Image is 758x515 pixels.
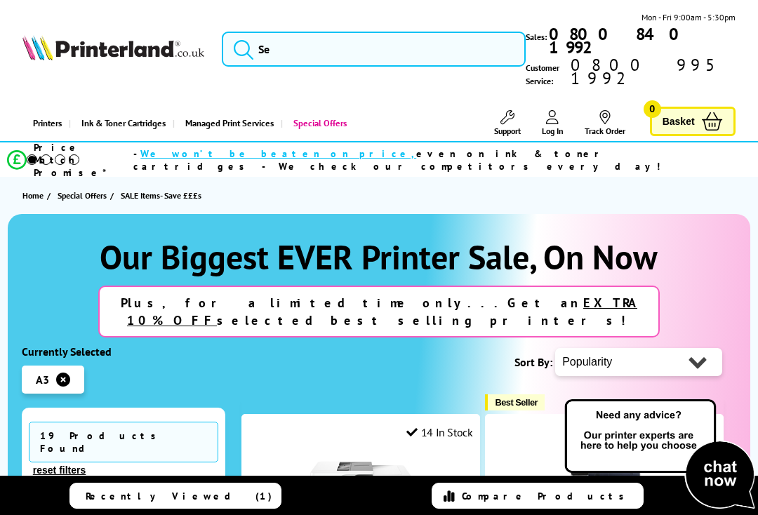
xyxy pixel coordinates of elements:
[526,30,547,44] span: Sales:
[58,188,107,203] span: Special Offers
[34,141,133,179] span: Price Match Promise*
[561,397,758,512] img: Open Live Chat window
[542,110,564,136] a: Log In
[121,295,637,328] strong: Plus, for a limited time only...Get an selected best selling printers!
[7,147,722,172] li: modal_Promise
[133,147,721,173] div: - even on ink & toner cartridges - We check our competitors every day!
[494,110,521,136] a: Support
[22,35,204,61] img: Printerland Logo
[22,105,69,141] a: Printers
[121,190,201,201] span: SALE Items- Save £££s
[29,464,90,476] button: reset filters
[526,58,736,88] span: Customer Service:
[86,490,272,502] span: Recently Viewed (1)
[69,483,281,509] a: Recently Viewed (1)
[585,110,625,136] a: Track Order
[549,23,689,58] b: 0800 840 1992
[663,112,695,131] span: Basket
[36,373,49,387] span: A3
[127,295,637,328] u: EXTRA 10% OFF
[568,58,736,85] span: 0800 995 1992
[485,394,545,410] button: Best Seller
[644,100,661,118] span: 0
[494,126,521,136] span: Support
[514,355,552,369] span: Sort By:
[406,425,472,439] div: 14 In Stock
[69,105,173,141] a: Ink & Toner Cartridges
[462,490,632,502] span: Compare Products
[29,422,218,462] span: 19 Products Found
[495,397,538,408] span: Best Seller
[22,345,225,359] div: Currently Selected
[281,105,354,141] a: Special Offers
[81,105,166,141] span: Ink & Toner Cartridges
[22,35,204,64] a: Printerland Logo
[650,107,736,137] a: Basket 0
[222,32,526,67] input: Se
[140,147,416,160] span: We won’t be beaten on price,
[58,188,110,203] a: Special Offers
[22,235,736,279] h1: Our Biggest EVER Printer Sale, On Now
[173,105,281,141] a: Managed Print Services
[547,27,736,54] a: 0800 840 1992
[542,126,564,136] span: Log In
[432,483,644,509] a: Compare Products
[22,188,47,203] a: Home
[641,11,736,24] span: Mon - Fri 9:00am - 5:30pm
